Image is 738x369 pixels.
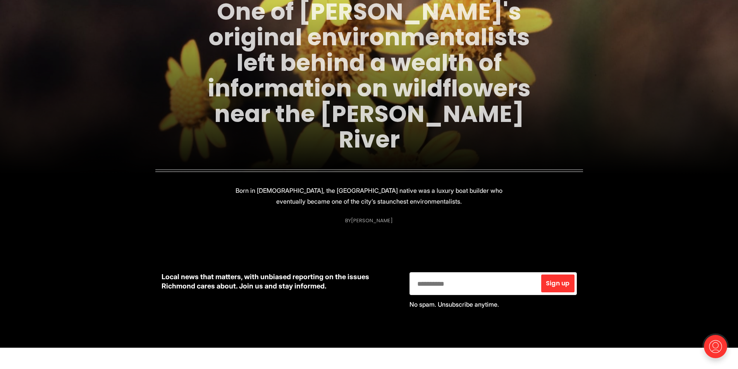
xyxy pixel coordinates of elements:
span: Sign up [546,280,569,287]
p: Local news that matters, with unbiased reporting on the issues Richmond cares about. Join us and ... [162,272,397,291]
div: By [345,218,393,223]
span: No spam. Unsubscribe anytime. [409,300,499,308]
button: Sign up [541,275,574,292]
iframe: portal-trigger [697,331,738,369]
p: Born in [DEMOGRAPHIC_DATA], the [GEOGRAPHIC_DATA] native was a luxury boat builder who eventually... [231,185,507,207]
a: [PERSON_NAME] [351,217,393,224]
